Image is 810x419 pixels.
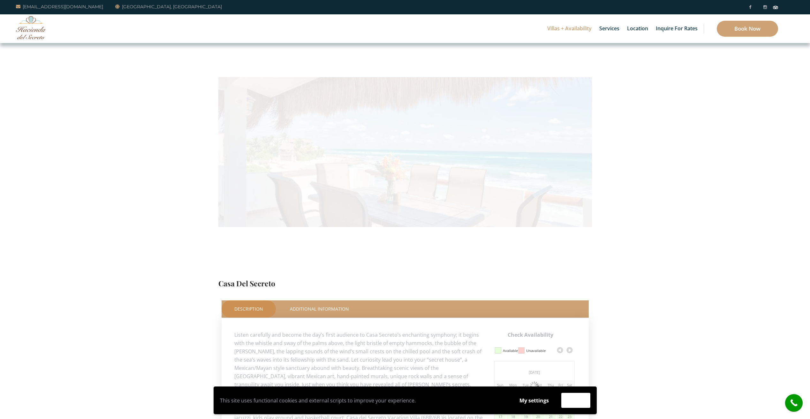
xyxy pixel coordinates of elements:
[234,331,576,397] p: Listen carefully and become the day’s first audience to Casa Secreto’s enchanting symphony; it be...
[16,16,46,39] img: Awesome Logo
[115,3,222,11] a: [GEOGRAPHIC_DATA], [GEOGRAPHIC_DATA]
[513,393,555,408] button: My settings
[624,14,651,43] a: Location
[773,6,778,9] img: Tripadvisor_logomark.svg
[561,393,590,408] button: Accept
[16,3,103,11] a: [EMAIL_ADDRESS][DOMAIN_NAME]
[526,345,546,356] div: Unavailable
[218,28,592,276] img: IMG_2575-2-1024x682-1-1000x667.jpg.webp
[596,14,623,43] a: Services
[787,396,801,410] i: call
[503,345,518,356] div: Available
[529,380,540,392] img: Smiley face
[277,300,362,318] a: Additional Information
[544,14,595,43] a: Villas + Availability
[220,396,507,405] p: This site uses functional cookies and external scripts to improve your experience.
[717,21,778,37] a: Book Now
[653,14,701,43] a: Inquire for Rates
[218,278,275,288] a: Casa Del Secreto
[222,300,276,318] a: Description
[785,394,803,412] a: call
